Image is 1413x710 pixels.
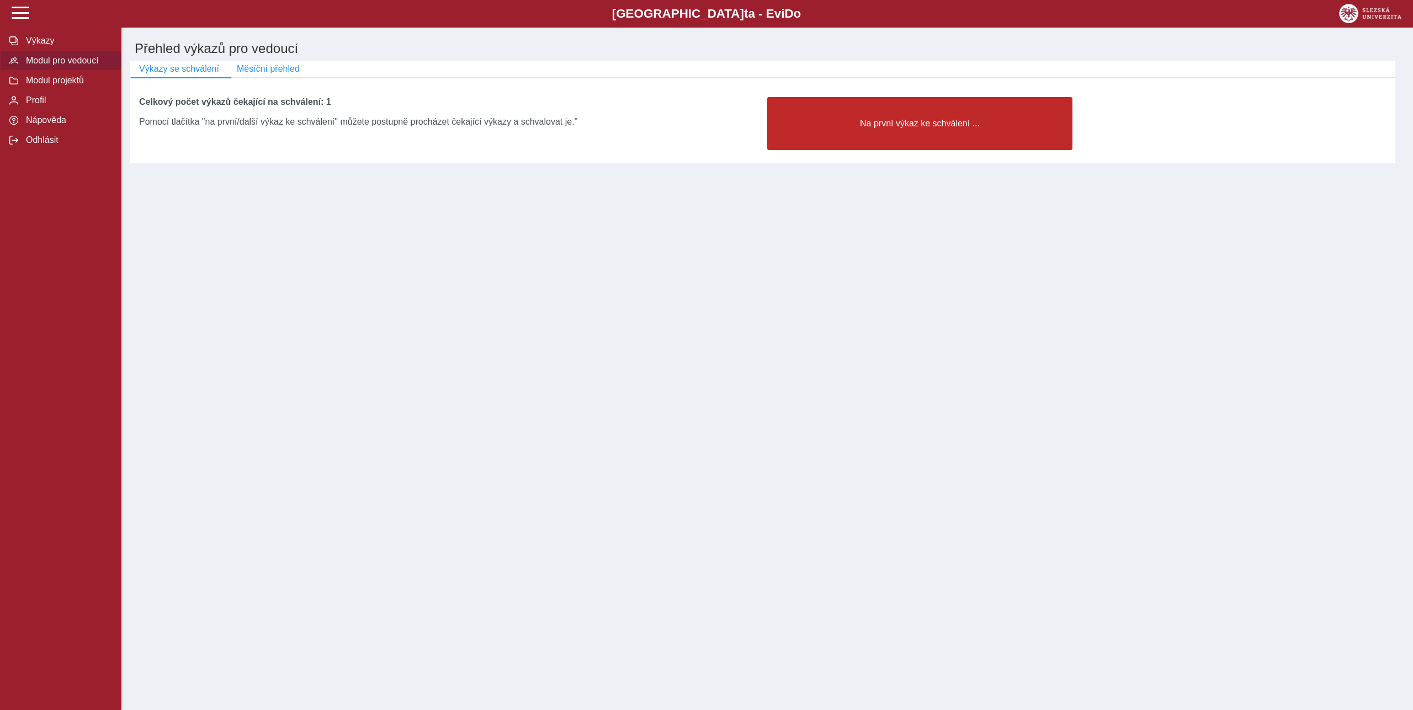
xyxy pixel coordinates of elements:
[744,7,748,20] span: t
[237,64,300,74] span: Měsíční přehled
[794,7,801,20] span: o
[23,95,112,105] span: Profil
[1339,4,1401,23] img: logo_web_su.png
[777,119,1063,129] span: Na první výkaz ke schválení ...
[784,7,793,20] span: D
[23,36,112,46] span: Výkazy
[130,61,228,77] button: Výkazy se schválení
[228,61,309,77] button: Měsíční přehled
[139,64,219,74] span: Výkazy se schválení
[130,36,1404,61] h1: Přehled výkazů pro vedoucí
[139,107,758,127] div: Pomocí tlačítka "na první/další výkaz ke schválení" můžete postupně procházet čekající výkazy a s...
[23,76,112,86] span: Modul projektů
[23,56,112,66] span: Modul pro vedoucí
[23,135,112,145] span: Odhlásit
[23,115,112,125] span: Nápověda
[767,97,1072,150] button: Na první výkaz ke schválení ...
[139,97,331,106] b: Celkový počet výkazů čekající na schválení: 1
[33,7,1380,21] b: [GEOGRAPHIC_DATA] a - Evi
